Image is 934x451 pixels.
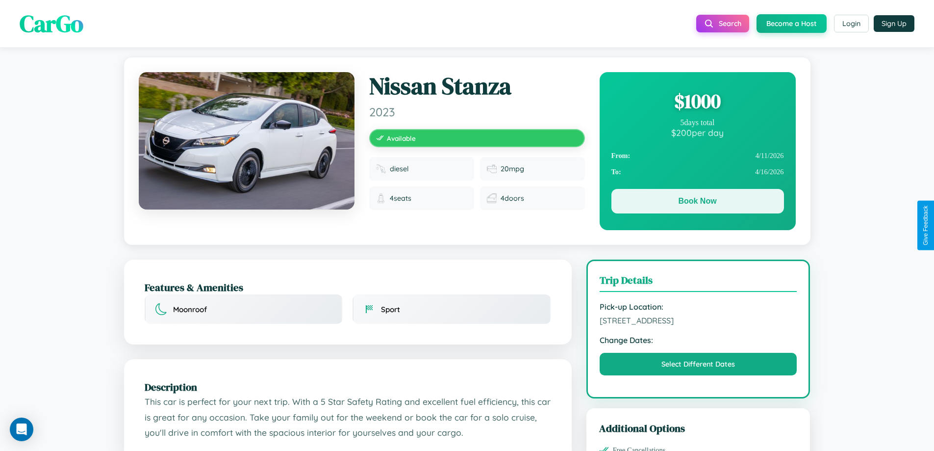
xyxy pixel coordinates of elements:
[611,189,784,213] button: Book Now
[501,164,524,173] span: 20 mpg
[145,380,551,394] h2: Description
[10,418,33,441] div: Open Intercom Messenger
[600,302,797,312] strong: Pick-up Location:
[611,148,784,164] div: 4 / 11 / 2026
[611,168,621,176] strong: To:
[834,15,869,32] button: Login
[757,14,827,33] button: Become a Host
[600,273,797,292] h3: Trip Details
[390,194,411,203] span: 4 seats
[487,193,497,203] img: Doors
[145,280,551,294] h2: Features & Amenities
[501,194,524,203] span: 4 doors
[139,72,354,210] img: Nissan Stanza 2023
[599,421,798,435] h3: Additional Options
[696,15,749,32] button: Search
[600,316,797,325] span: [STREET_ADDRESS]
[390,164,409,173] span: diesel
[611,152,631,160] strong: From:
[719,19,741,28] span: Search
[922,206,929,245] div: Give Feedback
[376,193,386,203] img: Seats
[376,164,386,174] img: Fuel type
[387,134,416,142] span: Available
[874,15,914,32] button: Sign Up
[369,72,585,101] h1: Nissan Stanza
[600,335,797,345] strong: Change Dates:
[369,105,585,119] span: 2023
[20,7,83,40] span: CarGo
[487,164,497,174] img: Fuel efficiency
[611,164,784,180] div: 4 / 16 / 2026
[381,305,400,314] span: Sport
[600,353,797,375] button: Select Different Dates
[611,88,784,114] div: $ 1000
[611,127,784,138] div: $ 200 per day
[611,118,784,127] div: 5 days total
[173,305,207,314] span: Moonroof
[145,394,551,441] p: This car is perfect for your next trip. With a 5 Star Safety Rating and excellent fuel efficiency...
